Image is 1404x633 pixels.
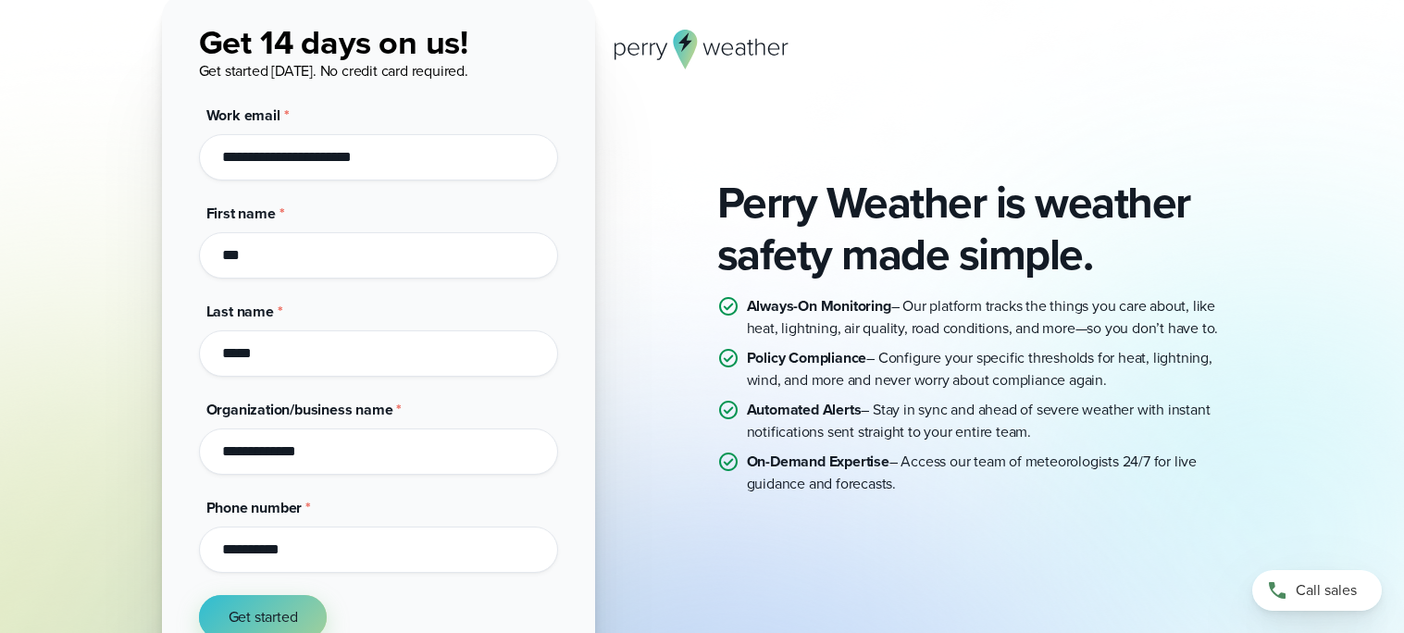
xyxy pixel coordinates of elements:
strong: Automated Alerts [747,399,862,420]
span: Get started [229,606,298,628]
p: – Our platform tracks the things you care about, like heat, lightning, air quality, road conditio... [747,295,1243,340]
span: Call sales [1296,579,1357,602]
h2: Perry Weather is weather safety made simple. [717,177,1243,280]
span: Organization/business name [206,399,393,420]
span: First name [206,203,276,224]
strong: Always-On Monitoring [747,295,891,316]
p: – Access our team of meteorologists 24/7 for live guidance and forecasts. [747,451,1243,495]
strong: On-Demand Expertise [747,451,889,472]
span: Last name [206,301,274,322]
span: Get 14 days on us! [199,18,468,67]
strong: Policy Compliance [747,347,867,368]
a: Call sales [1252,570,1382,611]
span: Phone number [206,497,303,518]
p: – Stay in sync and ahead of severe weather with instant notifications sent straight to your entir... [747,399,1243,443]
p: – Configure your specific thresholds for heat, lightning, wind, and more and never worry about co... [747,347,1243,391]
span: Get started [DATE]. No credit card required. [199,60,468,81]
span: Work email [206,105,280,126]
